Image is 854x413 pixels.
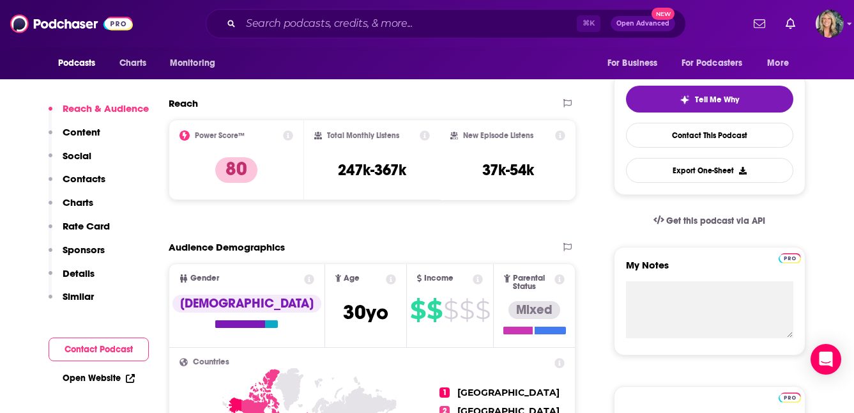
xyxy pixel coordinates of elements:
button: open menu [161,51,232,75]
button: open menu [49,51,112,75]
p: Similar [63,290,94,302]
button: Reach & Audience [49,102,149,126]
p: 80 [215,157,257,183]
button: Details [49,267,95,291]
a: Pro website [779,251,801,263]
p: Sponsors [63,244,105,256]
p: Contacts [63,173,105,185]
p: Reach & Audience [63,102,149,114]
span: Get this podcast via API [666,215,765,226]
button: Export One-Sheet [626,158,793,183]
img: User Profile [816,10,844,38]
button: Similar [49,290,94,314]
span: More [767,54,789,72]
button: Rate Card [49,220,110,244]
img: Podchaser Pro [779,393,801,403]
div: [DEMOGRAPHIC_DATA] [172,295,321,313]
div: Search podcasts, credits, & more... [206,9,686,38]
input: Search podcasts, credits, & more... [241,13,577,34]
img: tell me why sparkle [680,95,690,105]
span: Logged in as lisa.beech [816,10,844,38]
button: Content [49,126,100,150]
h2: Reach [169,97,198,109]
span: Podcasts [58,54,96,72]
span: For Podcasters [682,54,743,72]
button: Contact Podcast [49,338,149,361]
button: Sponsors [49,244,105,267]
span: Age [344,274,360,283]
span: New [652,8,675,20]
span: $ [475,300,490,320]
h2: Total Monthly Listens [327,131,399,140]
span: $ [459,300,474,320]
a: Charts [111,51,155,75]
span: Charts [119,54,147,72]
span: Parental Status [513,274,553,291]
span: Open Advanced [616,20,669,27]
button: Charts [49,196,93,220]
a: Open Website [63,373,135,384]
img: Podchaser - Follow, Share and Rate Podcasts [10,12,133,36]
button: open menu [673,51,761,75]
h2: New Episode Listens [463,131,533,140]
button: Open AdvancedNew [611,16,675,31]
a: Pro website [779,391,801,403]
button: open menu [599,51,674,75]
span: $ [427,300,442,320]
h2: Power Score™ [195,131,245,140]
a: Get this podcast via API [643,205,776,237]
button: tell me why sparkleTell Me Why [626,86,793,113]
span: [GEOGRAPHIC_DATA] [457,387,560,398]
span: For Business [607,54,658,72]
span: 1 [439,387,450,398]
span: ⌘ K [577,15,600,32]
span: Income [424,274,454,283]
h3: 37k-54k [482,160,534,180]
div: Open Intercom Messenger [811,344,841,375]
button: Contacts [49,173,105,196]
div: Mixed [508,301,560,319]
p: Content [63,126,100,138]
label: My Notes [626,259,793,281]
button: Show profile menu [816,10,844,38]
button: open menu [758,51,805,75]
img: Podchaser Pro [779,253,801,263]
a: Show notifications dropdown [749,13,770,35]
span: $ [410,300,425,320]
span: Tell Me Why [695,95,739,105]
button: Social [49,150,91,173]
h3: 247k-367k [338,160,406,180]
p: Charts [63,196,93,208]
h2: Audience Demographics [169,241,285,253]
p: Details [63,267,95,279]
span: Gender [190,274,219,283]
p: Rate Card [63,220,110,232]
a: Show notifications dropdown [781,13,800,35]
p: Social [63,150,91,162]
a: Contact This Podcast [626,123,793,148]
span: 30 yo [343,300,388,325]
span: Monitoring [170,54,215,72]
span: Countries [193,358,229,366]
span: $ [443,300,458,320]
